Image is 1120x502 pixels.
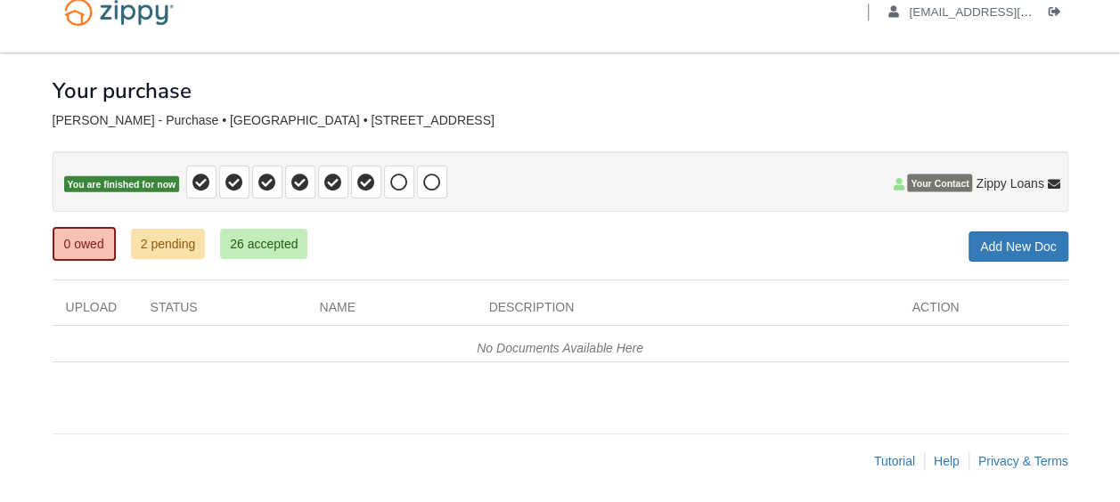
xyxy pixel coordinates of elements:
[888,5,1114,23] a: edit profile
[220,229,307,259] a: 26 accepted
[899,298,1068,325] div: Action
[969,231,1068,262] a: Add New Doc
[53,298,137,325] div: Upload
[137,298,307,325] div: Status
[53,79,192,102] h1: Your purchase
[976,174,1043,192] span: Zippy Loans
[934,454,960,468] a: Help
[53,113,1068,128] div: [PERSON_NAME] - Purchase • [GEOGRAPHIC_DATA] • [STREET_ADDRESS]
[64,176,180,193] span: You are finished for now
[476,298,899,325] div: Description
[907,174,972,192] span: Your Contact
[53,227,116,261] a: 0 owed
[1049,5,1068,23] a: Log out
[978,454,1068,468] a: Privacy & Terms
[131,229,206,259] a: 2 pending
[477,341,643,355] em: No Documents Available Here
[307,298,476,325] div: Name
[909,5,1113,19] span: chiltonjp26@gmail.com
[874,454,915,468] a: Tutorial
